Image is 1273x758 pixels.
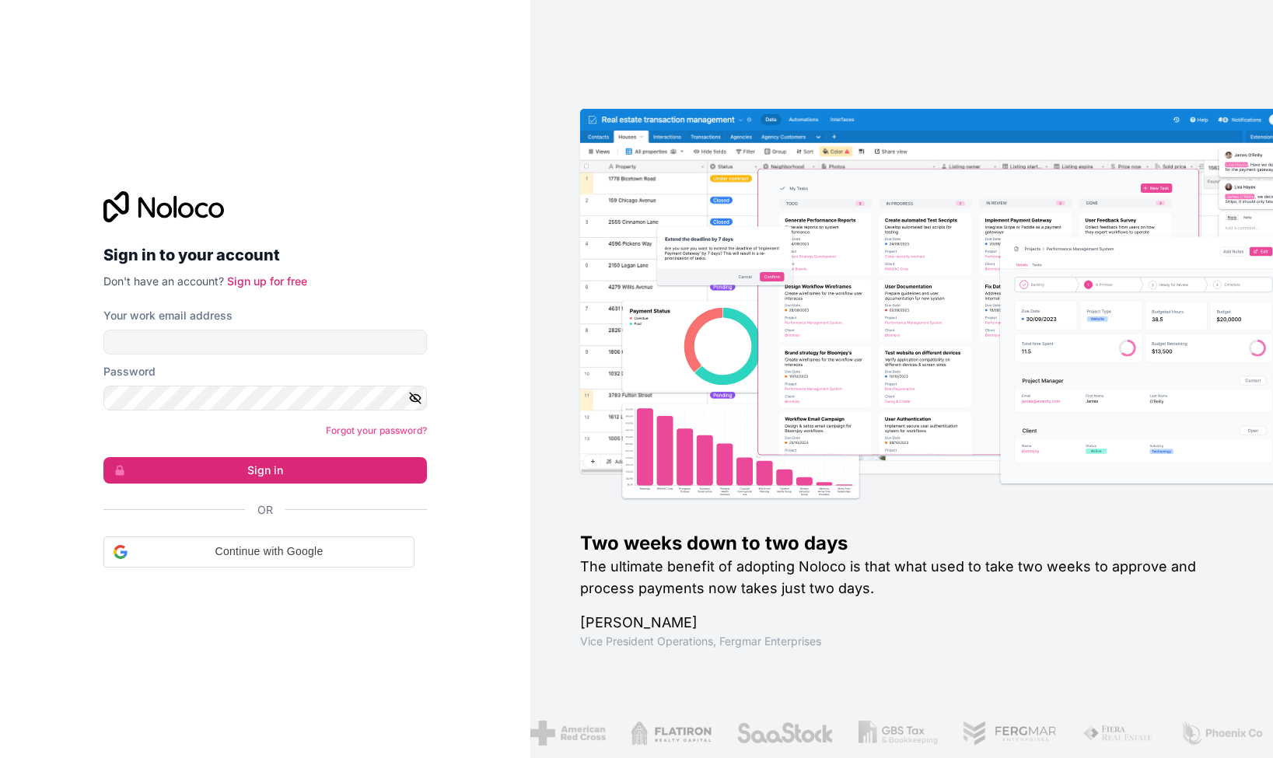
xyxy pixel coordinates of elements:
h1: Two weeks down to two days [580,531,1223,556]
button: Sign in [103,457,427,484]
img: /assets/fergmar-CudnrXN5.png [961,721,1056,746]
h1: Vice President Operations , Fergmar Enterprises [580,634,1223,649]
h1: [PERSON_NAME] [580,612,1223,634]
a: Sign up for free [227,274,307,288]
span: Don't have an account? [103,274,224,288]
img: /assets/saastock-C6Zbiodz.png [735,721,833,746]
label: Password [103,364,156,379]
h2: The ultimate benefit of adopting Noloco is that what used to take two weeks to approve and proces... [580,556,1223,599]
input: Email address [103,330,427,355]
span: Continue with Google [134,543,404,560]
img: /assets/fiera-fwj2N5v4.png [1081,721,1154,746]
img: /assets/flatiron-C8eUkumj.png [630,721,711,746]
img: /assets/american-red-cross-BAupjrZR.png [529,721,604,746]
img: /assets/phoenix-BREaitsQ.png [1179,721,1263,746]
input: Password [103,386,427,410]
a: Forgot your password? [326,424,427,436]
label: Your work email address [103,308,233,323]
span: Or [257,502,273,518]
img: /assets/gbstax-C-GtDUiK.png [858,721,937,746]
h2: Sign in to your account [103,241,427,269]
div: Continue with Google [103,536,414,568]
